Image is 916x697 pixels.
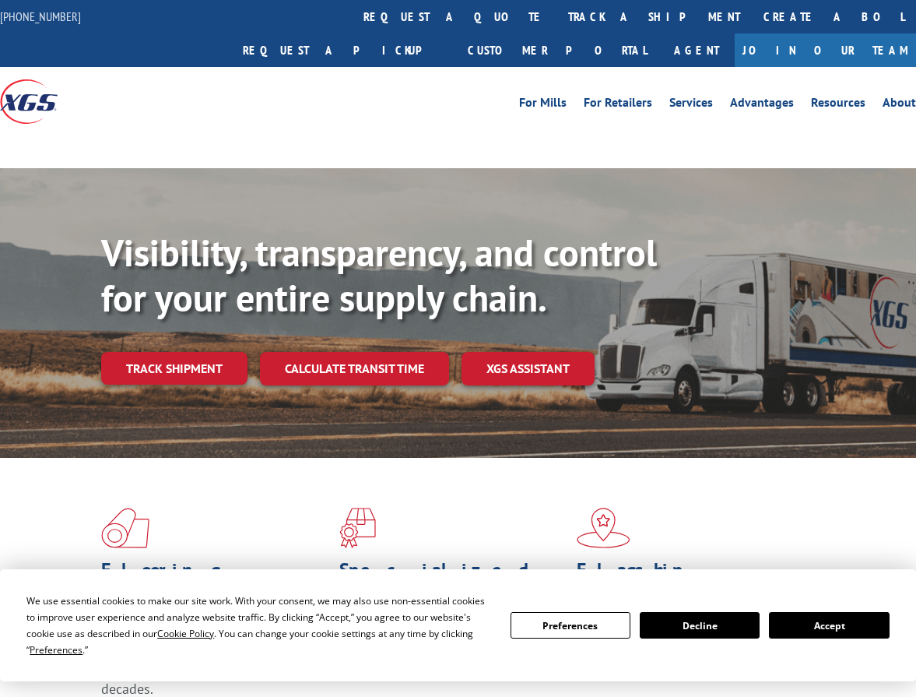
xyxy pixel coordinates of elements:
[456,33,658,67] a: Customer Portal
[640,612,760,639] button: Decline
[811,97,865,114] a: Resources
[339,561,566,625] h1: Specialized Freight Experts
[26,593,491,658] div: We use essential cookies to make our site work. With your consent, we may also use non-essential ...
[511,612,630,639] button: Preferences
[584,97,652,114] a: For Retailers
[577,561,803,625] h1: Flagship Distribution Model
[157,627,214,640] span: Cookie Policy
[883,97,916,114] a: About
[231,33,456,67] a: Request a pickup
[101,508,149,548] img: xgs-icon-total-supply-chain-intelligence-red
[101,352,247,385] a: Track shipment
[769,612,889,639] button: Accept
[577,508,630,548] img: xgs-icon-flagship-distribution-model-red
[101,561,328,625] h1: Flooring Logistics Solutions
[519,97,567,114] a: For Mills
[658,33,735,67] a: Agent
[669,97,713,114] a: Services
[30,643,82,657] span: Preferences
[260,352,449,385] a: Calculate transit time
[735,33,916,67] a: Join Our Team
[730,97,794,114] a: Advantages
[339,508,376,548] img: xgs-icon-focused-on-flooring-red
[101,228,657,322] b: Visibility, transparency, and control for your entire supply chain.
[462,352,595,385] a: XGS ASSISTANT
